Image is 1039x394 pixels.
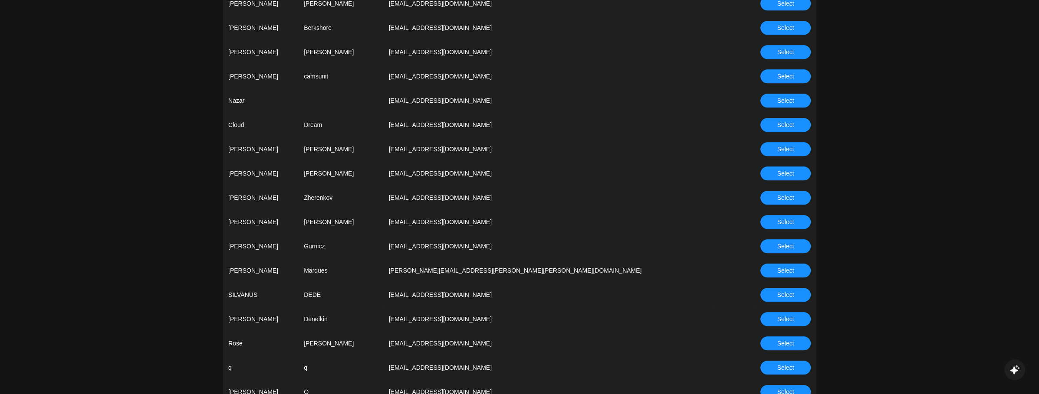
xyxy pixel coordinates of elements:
[760,166,811,180] button: Select
[760,239,811,253] button: Select
[777,217,794,227] span: Select
[760,312,811,326] button: Select
[299,283,384,307] td: DEDE
[223,88,299,113] td: Nazar
[223,355,299,380] td: q
[760,94,811,107] button: Select
[777,72,794,81] span: Select
[760,336,811,350] button: Select
[223,234,299,258] td: [PERSON_NAME]
[299,331,384,355] td: [PERSON_NAME]
[760,215,811,229] button: Select
[384,88,713,113] td: [EMAIL_ADDRESS][DOMAIN_NAME]
[223,307,299,331] td: [PERSON_NAME]
[299,161,384,186] td: [PERSON_NAME]
[299,137,384,161] td: [PERSON_NAME]
[760,191,811,205] button: Select
[777,120,794,130] span: Select
[384,210,713,234] td: [EMAIL_ADDRESS][DOMAIN_NAME]
[777,363,794,372] span: Select
[299,16,384,40] td: Berkshore
[299,186,384,210] td: Zherenkov
[299,234,384,258] td: Gurnicz
[223,16,299,40] td: [PERSON_NAME]
[777,23,794,33] span: Select
[299,64,384,88] td: camsunit
[299,113,384,137] td: Dream
[384,283,713,307] td: [EMAIL_ADDRESS][DOMAIN_NAME]
[760,361,811,374] button: Select
[760,288,811,302] button: Select
[384,355,713,380] td: [EMAIL_ADDRESS][DOMAIN_NAME]
[223,331,299,355] td: Rose
[760,69,811,83] button: Select
[299,258,384,283] td: Marques
[384,137,713,161] td: [EMAIL_ADDRESS][DOMAIN_NAME]
[299,210,384,234] td: [PERSON_NAME]
[760,21,811,35] button: Select
[384,331,713,355] td: [EMAIL_ADDRESS][DOMAIN_NAME]
[299,40,384,64] td: [PERSON_NAME]
[777,193,794,202] span: Select
[223,210,299,234] td: [PERSON_NAME]
[384,64,713,88] td: [EMAIL_ADDRESS][DOMAIN_NAME]
[223,258,299,283] td: [PERSON_NAME]
[777,290,794,300] span: Select
[384,161,713,186] td: [EMAIL_ADDRESS][DOMAIN_NAME]
[384,40,713,64] td: [EMAIL_ADDRESS][DOMAIN_NAME]
[299,355,384,380] td: q
[223,113,299,137] td: Cloud
[777,144,794,154] span: Select
[384,16,713,40] td: [EMAIL_ADDRESS][DOMAIN_NAME]
[777,241,794,251] span: Select
[223,161,299,186] td: [PERSON_NAME]
[223,40,299,64] td: [PERSON_NAME]
[777,339,794,348] span: Select
[223,137,299,161] td: [PERSON_NAME]
[760,142,811,156] button: Select
[384,113,713,137] td: [EMAIL_ADDRESS][DOMAIN_NAME]
[223,64,299,88] td: [PERSON_NAME]
[760,118,811,132] button: Select
[299,307,384,331] td: Deneikin
[760,264,811,277] button: Select
[777,96,794,105] span: Select
[384,307,713,331] td: [EMAIL_ADDRESS][DOMAIN_NAME]
[384,186,713,210] td: [EMAIL_ADDRESS][DOMAIN_NAME]
[777,47,794,57] span: Select
[223,283,299,307] td: SILVANUS
[777,314,794,324] span: Select
[777,266,794,275] span: Select
[384,258,713,283] td: [PERSON_NAME][EMAIL_ADDRESS][PERSON_NAME][PERSON_NAME][DOMAIN_NAME]
[223,186,299,210] td: [PERSON_NAME]
[777,169,794,178] span: Select
[384,234,713,258] td: [EMAIL_ADDRESS][DOMAIN_NAME]
[760,45,811,59] button: Select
